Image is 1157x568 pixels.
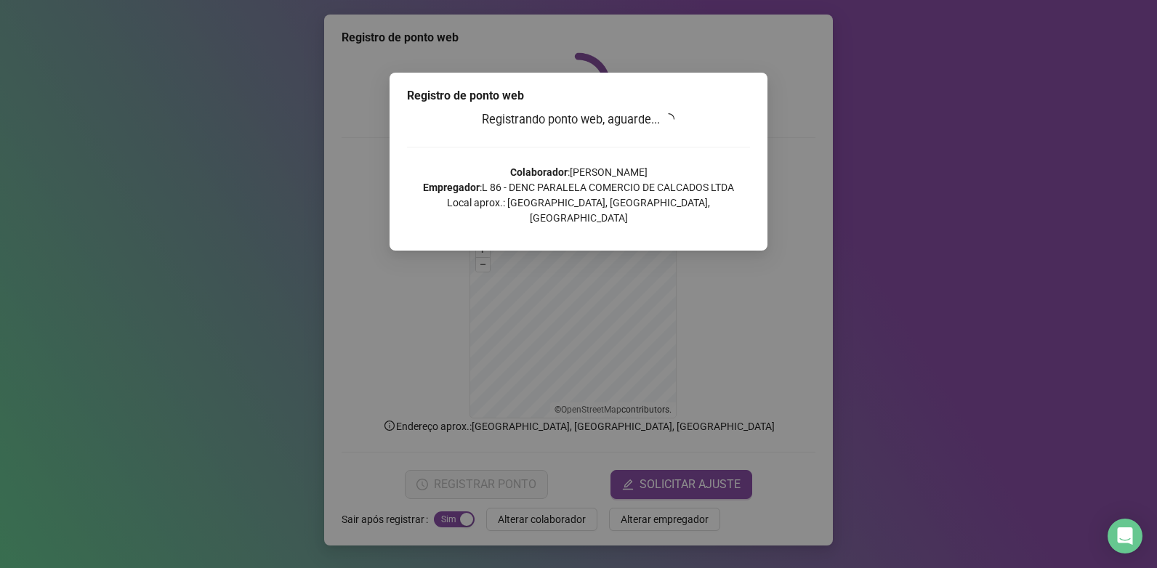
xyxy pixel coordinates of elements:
[663,113,674,125] span: loading
[407,87,750,105] div: Registro de ponto web
[407,110,750,129] h3: Registrando ponto web, aguarde...
[407,165,750,226] p: : [PERSON_NAME] : L 86 - DENC PARALELA COMERCIO DE CALCADOS LTDA Local aprox.: [GEOGRAPHIC_DATA],...
[1108,519,1142,553] div: Open Intercom Messenger
[510,166,568,178] strong: Colaborador
[423,182,480,193] strong: Empregador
